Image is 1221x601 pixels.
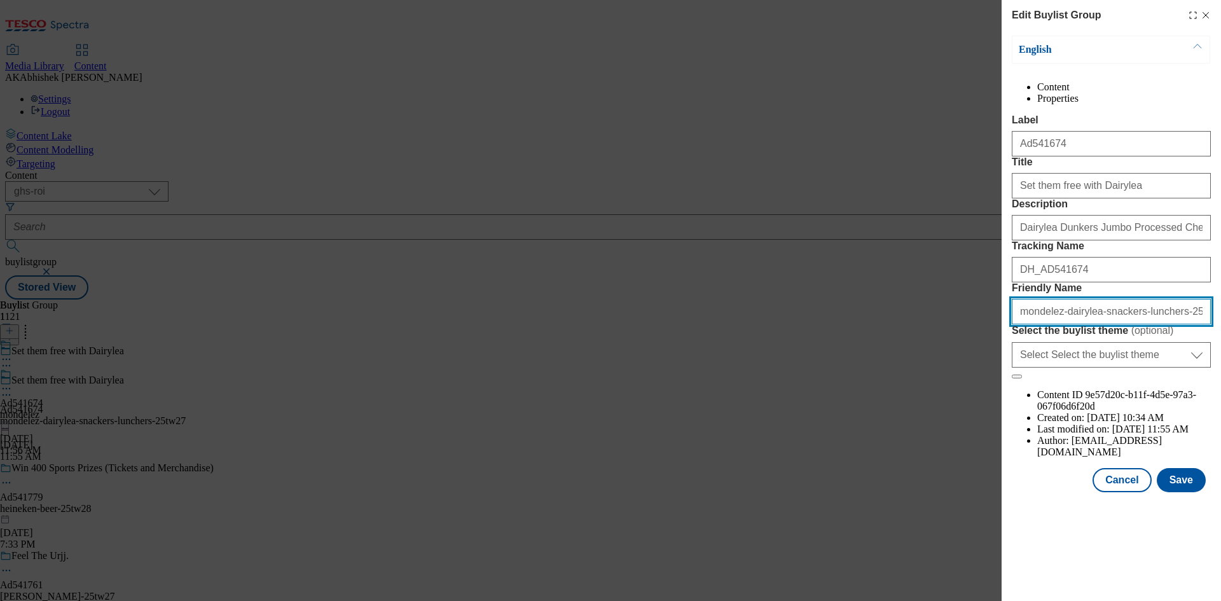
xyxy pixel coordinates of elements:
li: Last modified on: [1037,424,1211,435]
li: Author: [1037,435,1211,458]
span: [DATE] 10:34 AM [1087,412,1164,423]
p: English [1019,43,1152,56]
button: Cancel [1093,468,1151,492]
span: 9e57d20c-b11f-4d5e-97a3-067f06d6f20d [1037,389,1196,411]
h4: Edit Buylist Group [1012,8,1101,23]
label: Select the buylist theme [1012,324,1211,337]
span: [EMAIL_ADDRESS][DOMAIN_NAME] [1037,435,1162,457]
input: Enter Friendly Name [1012,299,1211,324]
label: Description [1012,198,1211,210]
li: Properties [1037,93,1211,104]
input: Enter Description [1012,215,1211,240]
button: Save [1157,468,1206,492]
input: Enter Label [1012,131,1211,156]
label: Friendly Name [1012,282,1211,294]
label: Tracking Name [1012,240,1211,252]
input: Enter Tracking Name [1012,257,1211,282]
li: Content ID [1037,389,1211,412]
span: ( optional ) [1131,325,1174,336]
li: Created on: [1037,412,1211,424]
li: Content [1037,81,1211,93]
span: [DATE] 11:55 AM [1112,424,1189,434]
label: Title [1012,156,1211,168]
label: Label [1012,114,1211,126]
input: Enter Title [1012,173,1211,198]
